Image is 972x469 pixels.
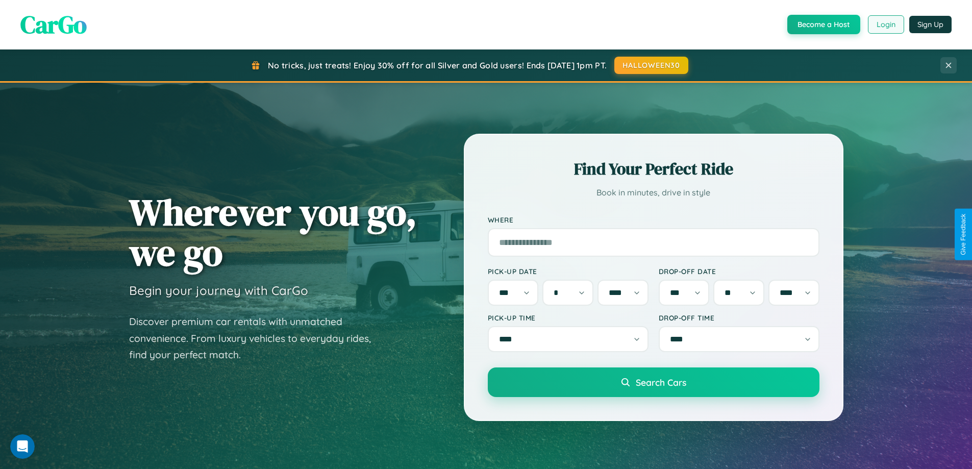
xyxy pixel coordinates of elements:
[268,60,607,70] span: No tricks, just treats! Enjoy 30% off for all Silver and Gold users! Ends [DATE] 1pm PT.
[659,313,819,322] label: Drop-off Time
[614,57,688,74] button: HALLOWEEN30
[488,158,819,180] h2: Find Your Perfect Ride
[636,377,686,388] span: Search Cars
[129,192,417,273] h1: Wherever you go, we go
[488,215,819,224] label: Where
[659,267,819,276] label: Drop-off Date
[960,214,967,255] div: Give Feedback
[488,185,819,200] p: Book in minutes, drive in style
[488,267,649,276] label: Pick-up Date
[868,15,904,34] button: Login
[20,8,87,41] span: CarGo
[129,283,308,298] h3: Begin your journey with CarGo
[10,434,35,459] iframe: Intercom live chat
[129,313,384,363] p: Discover premium car rentals with unmatched convenience. From luxury vehicles to everyday rides, ...
[909,16,952,33] button: Sign Up
[787,15,860,34] button: Become a Host
[488,313,649,322] label: Pick-up Time
[488,367,819,397] button: Search Cars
